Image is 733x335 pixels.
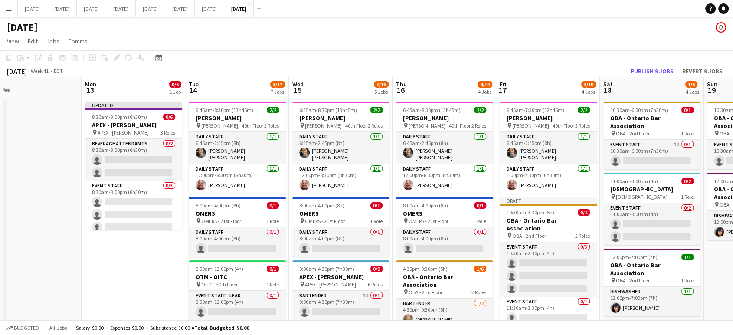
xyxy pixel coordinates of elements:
button: [DATE] [136,0,165,17]
app-user-avatar: Jolanta Rokowski [716,22,726,33]
a: Comms [65,36,91,47]
a: Jobs [43,36,63,47]
div: Salary $0.00 + Expenses $0.00 + Subsistence $0.00 = [76,325,249,331]
button: [DATE] [77,0,106,17]
div: [DATE] [7,67,27,76]
button: Publish 9 jobs [627,66,677,77]
button: [DATE] [106,0,136,17]
button: [DATE] [224,0,254,17]
button: [DATE] [47,0,77,17]
span: All jobs [48,325,69,331]
span: Week 41 [29,68,50,74]
button: [DATE] [165,0,195,17]
span: Comms [68,37,88,45]
span: Jobs [46,37,59,45]
span: Budgeted [14,325,39,331]
button: [DATE] [195,0,224,17]
a: Edit [24,36,41,47]
a: View [3,36,23,47]
div: EDT [54,68,63,74]
span: View [7,37,19,45]
h1: [DATE] [7,21,38,34]
button: [DATE] [18,0,47,17]
button: Budgeted [4,323,40,333]
button: Revert 9 jobs [679,66,726,77]
span: Edit [28,37,38,45]
span: Total Budgeted $0.00 [194,325,249,331]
